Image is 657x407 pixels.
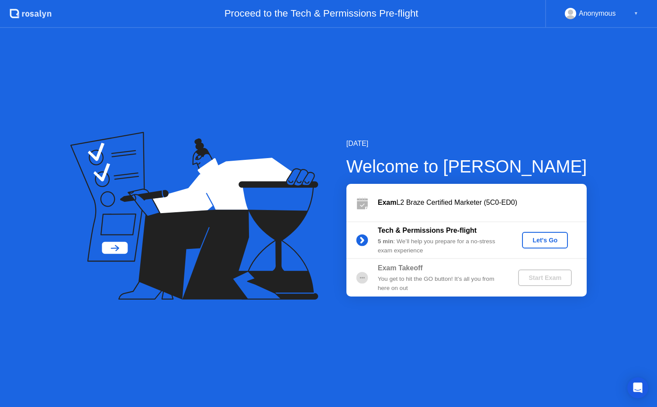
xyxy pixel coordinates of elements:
div: [DATE] [346,138,587,149]
div: L2 Braze Certified Marketer (5C0-ED0) [378,197,587,208]
div: Anonymous [579,8,616,19]
div: Let's Go [526,237,564,244]
button: Start Exam [518,269,572,286]
b: Exam Takeoff [378,264,423,272]
button: Let's Go [522,232,568,248]
b: Tech & Permissions Pre-flight [378,227,477,234]
div: Welcome to [PERSON_NAME] [346,153,587,179]
b: 5 min [378,238,394,245]
div: Start Exam [522,274,568,281]
div: : We’ll help you prepare for a no-stress exam experience [378,237,504,255]
div: ▼ [634,8,638,19]
b: Exam [378,199,397,206]
div: Open Intercom Messenger [627,377,648,398]
div: You get to hit the GO button! It’s all you from here on out [378,275,504,293]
